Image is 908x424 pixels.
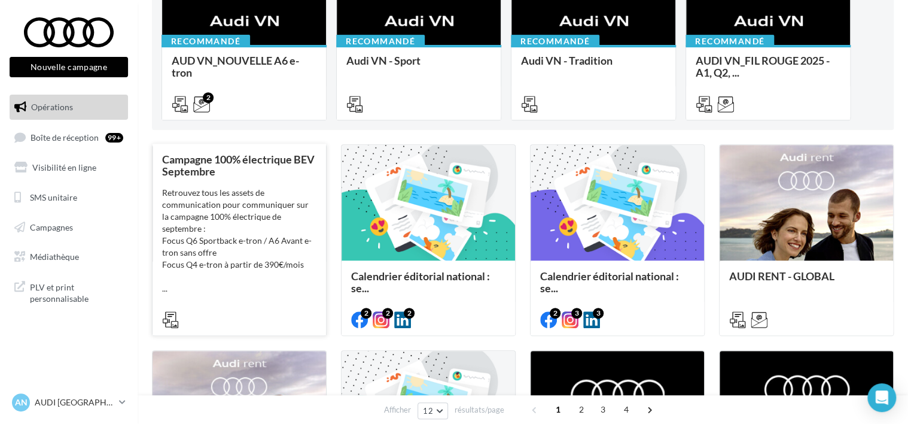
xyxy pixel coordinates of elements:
div: 2 [382,308,393,319]
span: Afficher [384,404,411,416]
a: Visibilité en ligne [7,155,130,180]
div: Recommandé [162,35,250,48]
span: Calendrier éditorial national : se... [540,269,679,295]
span: Campagnes [30,222,73,232]
span: 4 [617,400,636,419]
span: Médiathèque [30,252,79,262]
span: 12 [423,406,433,416]
div: 3 [593,308,604,319]
a: Campagnes [7,215,130,240]
div: Recommandé [511,35,599,48]
span: AN [15,396,28,408]
a: Opérations [7,95,130,120]
span: AUD VN_NOUVELLE A6 e-tron [172,54,299,79]
a: PLV et print personnalisable [7,274,130,310]
div: Recommandé [685,35,774,48]
div: Open Intercom Messenger [867,383,896,412]
span: Audi VN - Sport [346,54,421,67]
span: PLV et print personnalisable [30,279,123,305]
span: Campagne 100% électrique BEV Septembre [162,153,315,178]
a: Boîte de réception99+ [7,125,130,150]
span: 2 [572,400,591,419]
span: résultats/page [455,404,504,416]
span: SMS unitaire [30,192,77,202]
span: AUDI VN_FIL ROUGE 2025 - A1, Q2, ... [696,54,830,79]
span: Audi VN - Tradition [521,54,613,67]
a: SMS unitaire [7,185,130,210]
a: AN AUDI [GEOGRAPHIC_DATA] [10,391,128,414]
div: 2 [550,308,560,319]
span: 3 [593,400,613,419]
div: 2 [361,308,371,319]
span: Opérations [31,102,73,112]
span: AUDI RENT - GLOBAL [729,269,834,283]
div: 2 [203,92,214,103]
span: 1 [549,400,568,419]
div: Recommandé [336,35,425,48]
div: 3 [571,308,582,319]
div: 2 [404,308,415,319]
span: Calendrier éditorial national : se... [351,269,490,295]
a: Médiathèque [7,244,130,269]
div: 99+ [105,133,123,143]
p: AUDI [GEOGRAPHIC_DATA] [35,396,114,408]
button: 12 [418,402,448,419]
button: Nouvelle campagne [10,57,128,77]
span: Boîte de réception [31,132,99,142]
span: Visibilité en ligne [32,162,96,172]
div: Retrouvez tous les assets de communication pour communiquer sur la campagne 100% électrique de se... [162,187,316,295]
